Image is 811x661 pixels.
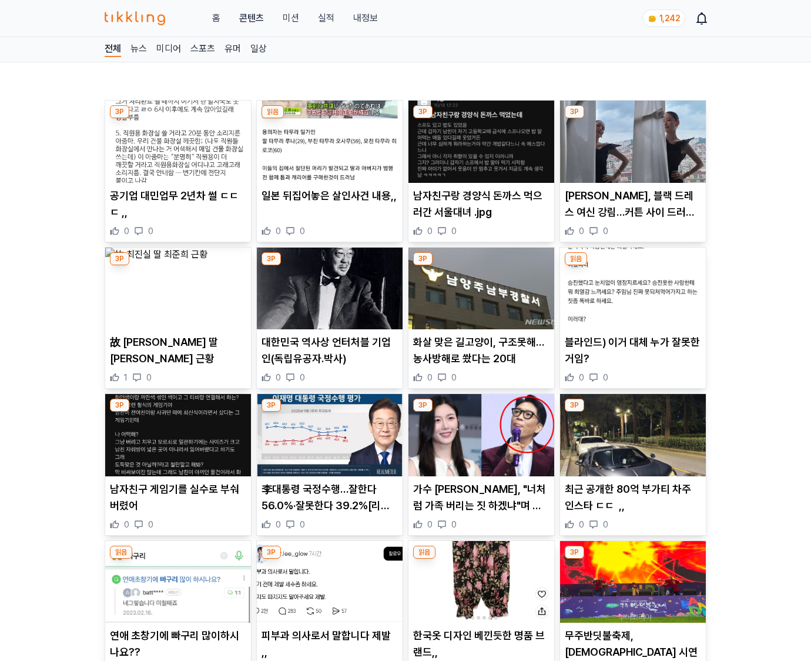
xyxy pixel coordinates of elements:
span: 0 [427,372,433,383]
div: 읽음 블라인드) 이거 대체 누가 잘못한거임? 블라인드) 이거 대체 누가 잘못한거임? 0 0 [559,247,706,389]
div: 3P [262,399,281,412]
div: 3P 남자친구랑 경양식 돈까스 먹으러간 서울대녀 .jpg 남자친구랑 경양식 돈까스 먹으러간 서울대녀 .jpg 0 0 [408,100,555,242]
p: 일본 뒤집어놓은 살인사건 내용,, [262,188,398,204]
div: 3P [262,546,281,559]
div: 3P [565,105,584,118]
img: 李대통령 국정수행…잘한다 56.0%·잘못한다 39.2%[리얼미터] [257,394,403,476]
div: 3P 최근 공개한 80억 부가티 차주 인스타 ㄷㄷ ,, 최근 공개한 80억 부가티 차주 인스타 ㄷㄷ ,, 0 0 [559,393,706,536]
div: 3P [565,399,584,412]
p: 남자친구 게임기를 실수로 부숴버렸어 [110,481,246,514]
span: 0 [579,372,584,383]
div: 3P 이영애, 블랙 드레스 여신 강림…커튼 사이 드러난 압도적 아우라 [PERSON_NAME], 블랙 드레스 여신 강림…커튼 사이 드러난 압도적 아우라 0 0 [559,100,706,242]
a: 일상 [250,42,267,57]
p: 연애 초창기에 빠구리 많이하시나요?? [110,627,246,660]
div: 3P [413,105,433,118]
p: 공기업 대민업무 2년차 썰 ㄷㄷㄷ ,, [110,188,246,221]
p: [PERSON_NAME], 블랙 드레스 여신 강림…커튼 사이 드러난 압도적 아우라 [565,188,701,221]
span: 0 [427,225,433,237]
p: 故 [PERSON_NAME] 딸 [PERSON_NAME] 근황 [110,334,246,367]
a: 미디어 [156,42,181,57]
span: 0 [579,225,584,237]
img: 화살 맞은 길고양이, 구조못해…농사방해로 쐈다는 20대 [408,248,554,330]
span: 0 [148,225,153,237]
button: 미션 [283,11,299,25]
p: 블라인드) 이거 대체 누가 잘못한거임? [565,334,701,367]
span: 0 [451,225,457,237]
div: 3P 故 최진실 딸 최준희 근황 故 [PERSON_NAME] 딸 [PERSON_NAME] 근황 1 0 [105,247,252,389]
a: 내정보 [353,11,378,25]
div: 3P [565,546,584,559]
span: 0 [300,225,305,237]
span: 0 [427,519,433,530]
p: 가수 [PERSON_NAME], "너처럼 가족 버리는 짓 하겠냐"며 이승기 아내 이다인 저격한 충격적인 근황 (+인스타, 논란, 집안) [413,481,549,514]
img: 블라인드) 이거 대체 누가 잘못한거임? [560,248,706,330]
span: 0 [300,519,305,530]
span: 0 [451,372,457,383]
div: 3P [110,105,129,118]
p: 한국옷 디자인 베낀듯한 명품 브랜드,, [413,627,549,660]
img: 일본 뒤집어놓은 살인사건 내용,, [257,101,403,183]
div: 3P [262,252,281,265]
img: 이영애, 블랙 드레스 여신 강림…커튼 사이 드러난 압도적 아우라 [560,101,706,183]
a: coin 1,242 [642,9,683,27]
p: 무주반딧불축제, [DEMOGRAPHIC_DATA] 시연 [565,627,701,660]
div: 3P 李대통령 국정수행…잘한다 56.0%·잘못한다 39.2%[리얼미터] 李대통령 국정수행…잘한다 56.0%·잘못한다 39.2%[리얼미터] 0 0 [256,393,403,536]
span: 0 [603,372,608,383]
span: 0 [451,519,457,530]
div: 읽음 일본 뒤집어놓은 살인사건 내용,, 일본 뒤집어놓은 살인사건 내용,, 0 0 [256,100,403,242]
img: 공기업 대민업무 2년차 썰 ㄷㄷㄷ ,, [105,101,251,183]
span: 0 [579,519,584,530]
img: 무주반딧불축제, 소림무술 시연 [560,541,706,623]
img: 티끌링 [105,11,165,25]
img: 연애 초창기에 빠구리 많이하시나요?? [105,541,251,623]
span: 1,242 [659,14,680,23]
div: 3P 남자친구 게임기를 실수로 부숴버렸어 남자친구 게임기를 실수로 부숴버렸어 0 0 [105,393,252,536]
span: 0 [276,225,281,237]
img: 남자친구랑 경양식 돈까스 먹으러간 서울대녀 .jpg [408,101,554,183]
span: 0 [603,519,608,530]
span: 0 [276,519,281,530]
span: 0 [146,372,152,383]
span: 0 [603,225,608,237]
div: 읽음 [262,105,284,118]
div: 3P [413,399,433,412]
span: 0 [148,519,153,530]
span: 0 [300,372,305,383]
span: 1 [124,372,128,383]
img: 대한민국 역사상 언터처블 기업인(독립유공자.박사) [257,248,403,330]
a: 스포츠 [190,42,215,57]
div: 3P 대한민국 역사상 언터처블 기업인(독립유공자.박사) 대한민국 역사상 언터처블 기업인(독립유공자.박사) 0 0 [256,247,403,389]
a: 실적 [318,11,334,25]
span: 0 [276,372,281,383]
p: 최근 공개한 80억 부가티 차주 인스타 ㄷㄷ ,, [565,481,701,514]
a: 유머 [224,42,241,57]
img: 피부과 의사로서 말합니다 제발 ,, [257,541,403,623]
a: 전체 [105,42,121,57]
div: 3P [413,252,433,265]
div: 3P [110,399,129,412]
img: 가수 MC몽, "너처럼 가족 버리는 짓 하겠냐"며 이승기 아내 이다인 저격한 충격적인 근황 (+인스타, 논란, 집안) [408,394,554,476]
img: coin [648,14,657,24]
div: 읽음 [110,546,132,559]
p: 화살 맞은 길고양이, 구조못해…농사방해로 쐈다는 20대 [413,334,549,367]
span: 0 [124,519,129,530]
div: 3P 공기업 대민업무 2년차 썰 ㄷㄷㄷ ,, 공기업 대민업무 2년차 썰 ㄷㄷㄷ ,, 0 0 [105,100,252,242]
a: 홈 [212,11,220,25]
p: 대한민국 역사상 언터처블 기업인(독립유공자.박사) [262,334,398,367]
a: 콘텐츠 [239,11,264,25]
span: 0 [124,225,129,237]
p: 李대통령 국정수행…잘한다 56.0%·잘못한다 39.2%[리얼미터] [262,481,398,514]
div: 읽음 [413,546,435,559]
p: 피부과 의사로서 말합니다 제발 ,, [262,627,398,660]
a: 뉴스 [130,42,147,57]
img: 남자친구 게임기를 실수로 부숴버렸어 [105,394,251,476]
p: 남자친구랑 경양식 돈까스 먹으러간 서울대녀 .jpg [413,188,549,221]
img: 최근 공개한 80억 부가티 차주 인스타 ㄷㄷ ,, [560,394,706,476]
div: 3P 가수 MC몽, "너처럼 가족 버리는 짓 하겠냐"며 이승기 아내 이다인 저격한 충격적인 근황 (+인스타, 논란, 집안) 가수 [PERSON_NAME], "너처럼 가족 버리... [408,393,555,536]
img: 한국옷 디자인 베낀듯한 명품 브랜드,, [408,541,554,623]
div: 읽음 [565,252,587,265]
div: 3P [110,252,129,265]
div: 3P 화살 맞은 길고양이, 구조못해…농사방해로 쐈다는 20대 화살 맞은 길고양이, 구조못해…농사방해로 쐈다는 20대 0 0 [408,247,555,389]
img: 故 최진실 딸 최준희 근황 [105,248,251,330]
